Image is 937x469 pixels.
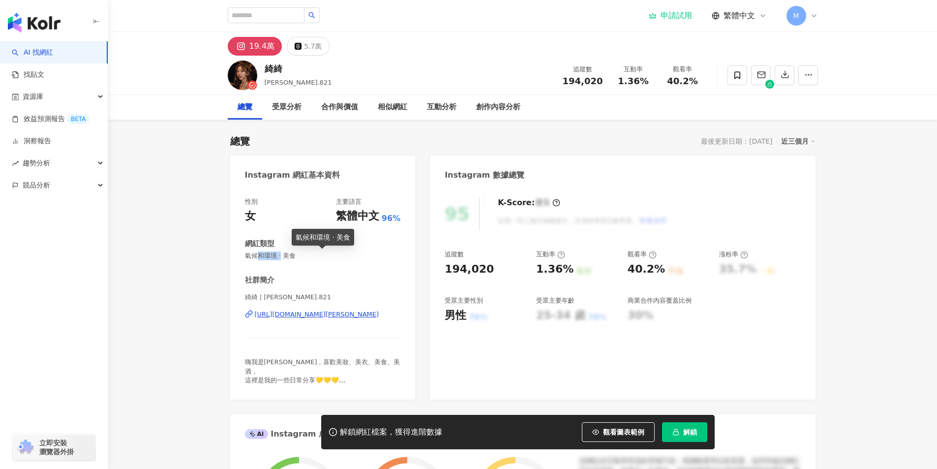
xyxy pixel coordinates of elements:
span: 綺綺 | [PERSON_NAME].821 [245,293,401,302]
div: 最後更新日期：[DATE] [701,137,772,145]
div: 主要語言 [336,197,362,206]
div: 受眾分析 [272,101,302,113]
button: 解鎖 [662,422,707,442]
button: 19.4萬 [228,37,282,56]
div: 商業合作內容覆蓋比例 [628,296,692,305]
div: 社群簡介 [245,275,274,285]
div: 總覽 [238,101,252,113]
button: 觀看圖表範例 [582,422,655,442]
div: 女 [245,209,256,224]
div: 1.36% [536,262,574,277]
div: 40.2% [628,262,665,277]
span: 競品分析 [23,174,50,196]
span: 趨勢分析 [23,152,50,174]
span: 解鎖 [683,428,697,436]
span: search [308,12,315,19]
a: 找貼文 [12,70,44,80]
a: chrome extension立即安裝 瀏覽器外掛 [13,434,95,461]
span: 40.2% [667,76,697,86]
span: 觀看圖表範例 [603,428,644,436]
div: 19.4萬 [249,39,275,53]
a: 洞察報告 [12,136,51,146]
span: 96% [382,213,400,224]
span: 1.36% [618,76,648,86]
div: 漲粉率 [719,250,748,259]
a: 效益預測報告BETA [12,114,90,124]
button: 5.7萬 [287,37,330,56]
span: 資源庫 [23,86,43,108]
div: 總覽 [230,134,250,148]
img: logo [8,13,60,32]
span: rise [12,160,19,167]
a: 申請試用 [649,11,692,21]
div: 追蹤數 [445,250,464,259]
span: 嗨我是[PERSON_NAME]，喜歡美妝、美衣、美食、美酒， 這裡是我的一些日常分享💛💛💛 合作邀約請洽📧[EMAIL_ADDRESS][DOMAIN_NAME] [245,358,400,402]
div: 氣候和環境 · 美食 [292,229,354,246]
div: 相似網紅 [378,101,407,113]
div: 性別 [245,197,258,206]
a: searchAI 找網紅 [12,48,53,58]
div: Instagram 數據總覽 [445,170,524,181]
div: 追蹤數 [563,64,603,74]
div: 互動率 [536,250,565,259]
a: [URL][DOMAIN_NAME][PERSON_NAME] [245,310,401,319]
div: 觀看率 [628,250,657,259]
div: 繁體中文 [336,209,379,224]
div: 綺綺 [265,63,332,75]
div: 合作與價值 [321,101,358,113]
span: 繁體中文 [724,10,755,21]
div: 近三個月 [781,135,816,148]
div: 解鎖網紅檔案，獲得進階數據 [340,427,442,438]
div: K-Score : [498,197,560,208]
img: KOL Avatar [228,61,257,90]
div: 194,020 [445,262,494,277]
div: 創作內容分析 [476,101,520,113]
span: 氣候和環境 · 美食 [245,251,401,260]
img: chrome extension [16,439,35,455]
div: 觀看率 [664,64,701,74]
div: 互動分析 [427,101,456,113]
span: [PERSON_NAME].821 [265,79,332,86]
div: 受眾主要性別 [445,296,483,305]
span: M [793,10,799,21]
div: 網紅類型 [245,239,274,249]
div: [URL][DOMAIN_NAME][PERSON_NAME] [255,310,379,319]
div: 受眾主要年齡 [536,296,574,305]
div: 5.7萬 [304,39,322,53]
span: 194,020 [563,76,603,86]
div: 男性 [445,308,466,323]
div: 互動率 [615,64,652,74]
span: 立即安裝 瀏覽器外掛 [39,438,74,456]
div: Instagram 網紅基本資料 [245,170,340,181]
